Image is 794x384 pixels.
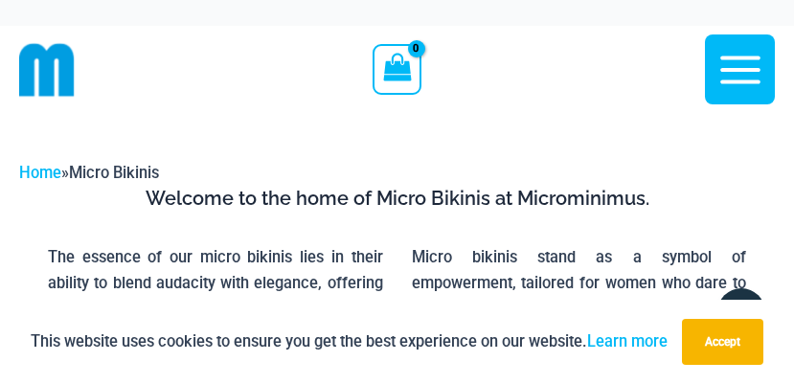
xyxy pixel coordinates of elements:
span: Micro Bikinis [69,164,159,182]
p: This website uses cookies to ensure you get the best experience on our website. [31,328,668,354]
h3: Welcome to the home of Micro Bikinis at Microminimus. [34,186,760,211]
a: Learn more [587,332,668,350]
button: Accept [682,319,763,365]
a: Home [19,164,61,182]
span: » [19,164,159,182]
img: cropped mm emblem [19,42,75,98]
a: View Shopping Cart, empty [373,44,421,94]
